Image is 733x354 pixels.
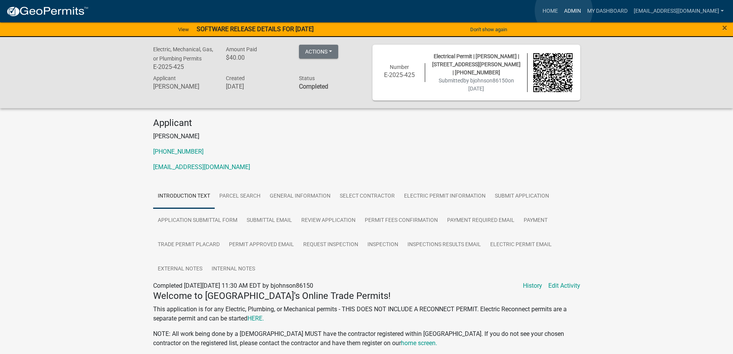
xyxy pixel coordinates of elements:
[722,22,727,33] span: ×
[399,184,490,209] a: Electric Permit Information
[226,46,257,52] span: Amount Paid
[153,83,215,90] h6: [PERSON_NAME]
[722,23,727,32] button: Close
[539,4,561,18] a: Home
[175,23,192,36] a: View
[439,77,514,92] span: Submitted on [DATE]
[299,233,363,257] a: Request Inspection
[432,53,521,75] span: Electrical Permit | [PERSON_NAME] | [STREET_ADDRESS][PERSON_NAME] | [PHONE_NUMBER]
[215,184,265,209] a: Parcel search
[153,282,313,289] span: Completed [DATE][DATE] 11:30 AM EDT by bjohnson86150
[226,83,287,90] h6: [DATE]
[486,233,556,257] a: Electric Permit Email
[153,163,250,171] a: [EMAIL_ADDRESS][DOMAIN_NAME]
[247,315,264,322] a: HERE.
[153,290,580,302] h4: Welcome to [GEOGRAPHIC_DATA]'s Online Trade Permits!
[297,208,360,233] a: Review Application
[299,75,315,81] span: Status
[467,23,510,36] button: Don't show again
[226,54,287,61] h6: $40.00
[390,64,409,70] span: Number
[403,233,486,257] a: Inspections Results Email
[153,329,580,348] p: NOTE: All work being done by a [DEMOGRAPHIC_DATA] MUST have the contractor registered within [GEO...
[561,4,584,18] a: Admin
[299,45,338,59] button: Actions
[463,77,508,84] span: by bjohnson86150
[153,46,213,62] span: Electric, Mechanical, Gas, or Plumbing Permits
[153,148,204,155] a: [PHONE_NUMBER]
[265,184,335,209] a: General Information
[224,233,299,257] a: Permit Approved Email
[153,63,215,70] h6: E-2025-425
[380,71,419,79] h6: E-2025-425
[153,117,580,129] h4: Applicant
[153,75,176,81] span: Applicant
[207,257,260,282] a: Internal Notes
[442,208,519,233] a: Payment Required Email
[335,184,399,209] a: Select Contractor
[490,184,554,209] a: Submit Application
[153,257,207,282] a: External Notes
[360,208,442,233] a: Permit Fees Confirmation
[153,233,224,257] a: Trade Permit Placard
[242,208,297,233] a: Submittal Email
[533,53,573,92] img: QR code
[519,208,552,233] a: Payment
[363,233,403,257] a: Inspection
[153,305,580,323] p: This application is for any Electric, Plumbing, or Mechanical permits - THIS DOES NOT INCLUDE A R...
[153,208,242,233] a: Application Submittal Form
[548,281,580,290] a: Edit Activity
[226,75,245,81] span: Created
[401,339,437,347] a: home screen.
[153,132,580,141] p: [PERSON_NAME]
[153,184,215,209] a: Introduction Text
[197,25,314,33] strong: SOFTWARE RELEASE DETAILS FOR [DATE]
[584,4,631,18] a: My Dashboard
[299,83,328,90] strong: Completed
[523,281,542,290] a: History
[631,4,727,18] a: [EMAIL_ADDRESS][DOMAIN_NAME]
